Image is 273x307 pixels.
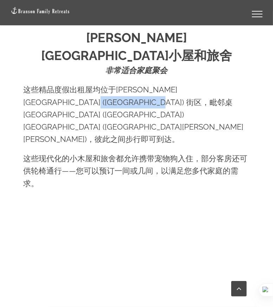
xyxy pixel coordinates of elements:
img: 布兰森家庭度假村标志 [11,7,70,14]
font: 非常适合家庭聚会 [106,66,168,75]
font: 这些现代化的小木屋和旅舍都允许携带宠物狗入住，部分客房还可供轮椅通行——您可以预订一间或几间，以满足您多代家庭的需求。 [23,154,247,188]
font: [PERSON_NAME][GEOGRAPHIC_DATA]小屋和旅舍 [41,30,232,63]
a: 切换菜单 [243,11,271,17]
font: 这些精品度假出租屋均位于[PERSON_NAME][GEOGRAPHIC_DATA] ([GEOGRAPHIC_DATA]) 街区，毗邻桌[GEOGRAPHIC_DATA] ([GEOGRAPH... [23,85,243,144]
